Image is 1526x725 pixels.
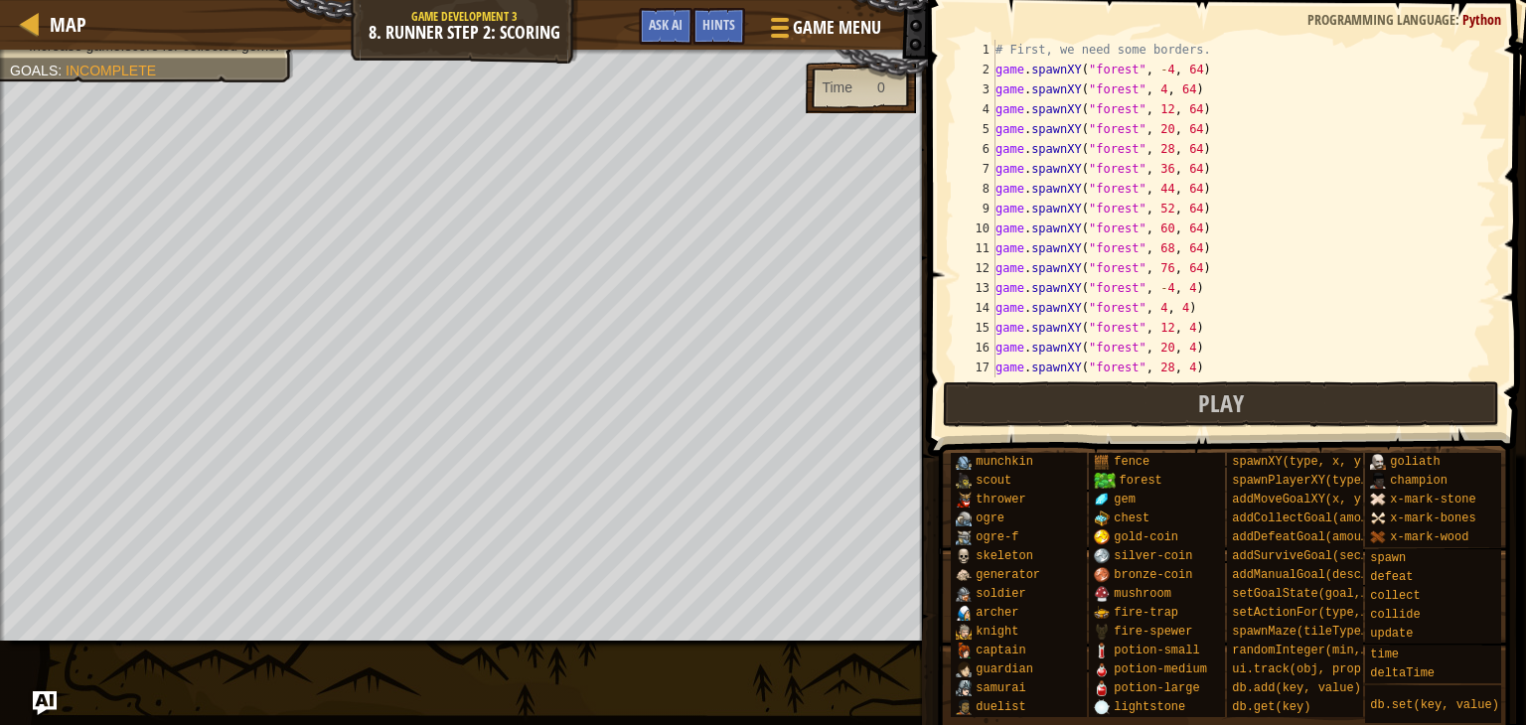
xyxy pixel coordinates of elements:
[956,699,972,715] img: portrait.png
[1390,511,1475,525] span: x-mark-bones
[1370,666,1435,680] span: deltaTime
[1094,624,1110,640] img: portrait.png
[956,258,995,278] div: 12
[1094,661,1110,677] img: portrait.png
[956,377,995,397] div: 18
[1094,586,1110,602] img: portrait.png
[943,381,1500,427] button: Play
[1370,473,1386,489] img: portrait.png
[956,238,995,258] div: 11
[1094,567,1110,583] img: portrait.png
[1114,568,1192,582] span: bronze-coin
[1370,570,1413,584] span: defeat
[956,358,995,377] div: 17
[1370,698,1499,712] span: db.set(key, value)
[956,40,995,60] div: 1
[1114,644,1199,657] span: potion-small
[1114,493,1136,507] span: gem
[956,79,995,99] div: 3
[1390,474,1448,488] span: champion
[1094,699,1110,715] img: portrait.png
[40,11,86,38] a: Map
[1114,662,1207,676] span: potion-medium
[1114,511,1149,525] span: chest
[1232,625,1411,639] span: spawnMaze(tileType, seed)
[1232,511,1389,525] span: addCollectGoal(amount)
[1370,627,1413,641] span: update
[639,8,692,45] button: Ask AI
[649,15,683,34] span: Ask AI
[956,218,995,238] div: 10
[1232,606,1475,620] span: setActionFor(type, event, handler)
[976,549,1033,563] span: skeleton
[1232,474,1411,488] span: spawnPlayerXY(type, x, y)
[976,662,1033,676] span: guardian
[976,511,1004,525] span: ogre
[1094,605,1110,621] img: portrait.png
[956,60,995,79] div: 2
[956,624,972,640] img: portrait.png
[956,529,972,545] img: portrait.png
[976,700,1025,714] span: duelist
[1094,492,1110,507] img: portrait.png
[1094,643,1110,658] img: portrait.png
[956,159,995,179] div: 7
[1094,510,1110,526] img: portrait.png
[1232,587,1425,601] span: setGoalState(goal, success)
[1114,625,1192,639] span: fire-spewer
[976,587,1025,601] span: soldier
[956,492,972,507] img: portrait.png
[956,298,995,318] div: 14
[1370,551,1406,565] span: spawn
[956,454,972,470] img: portrait.png
[976,681,1025,695] span: samurai
[1232,681,1361,695] span: db.add(key, value)
[1232,530,1382,544] span: addDefeatGoal(amount)
[976,493,1025,507] span: thrower
[1307,10,1455,29] span: Programming language
[1198,387,1244,419] span: Play
[956,278,995,298] div: 13
[956,179,995,199] div: 8
[702,15,735,34] span: Hints
[1370,454,1386,470] img: portrait.png
[1370,510,1386,526] img: portrait.png
[1114,606,1178,620] span: fire-trap
[50,11,86,38] span: Map
[1370,492,1386,507] img: portrait.png
[1114,587,1171,601] span: mushroom
[976,644,1025,657] span: captain
[1232,700,1310,714] span: db.get(key)
[1094,529,1110,545] img: portrait.png
[1232,493,1368,507] span: addMoveGoalXY(x, y)
[1370,589,1420,603] span: collect
[956,680,972,696] img: portrait.png
[956,586,972,602] img: portrait.png
[1120,474,1162,488] span: forest
[956,338,995,358] div: 16
[1232,662,1368,676] span: ui.track(obj, prop)
[877,77,885,97] div: 0
[1094,548,1110,564] img: portrait.png
[976,474,1011,488] span: scout
[1114,700,1185,714] span: lightstone
[956,605,972,621] img: portrait.png
[976,606,1018,620] span: archer
[1390,493,1475,507] span: x-mark-stone
[1114,530,1178,544] span: gold-coin
[1094,680,1110,696] img: portrait.png
[956,510,972,526] img: portrait.png
[956,318,995,338] div: 15
[956,199,995,218] div: 9
[1094,454,1110,470] img: portrait.png
[1232,455,1368,469] span: spawnXY(type, x, y)
[1390,530,1468,544] span: x-mark-wood
[1370,608,1420,622] span: collide
[956,139,995,159] div: 6
[10,63,58,78] span: Goals
[976,625,1018,639] span: knight
[1114,681,1199,695] span: potion-large
[822,77,852,97] div: Time
[976,530,1018,544] span: ogre-f
[956,643,972,658] img: portrait.png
